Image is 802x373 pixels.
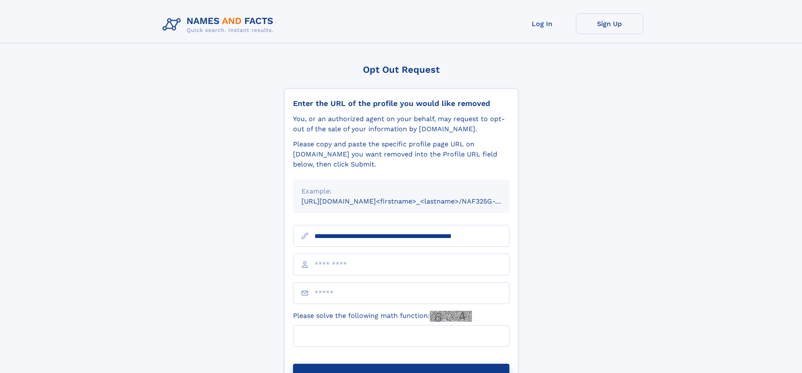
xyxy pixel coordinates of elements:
[293,99,509,108] div: Enter the URL of the profile you would like removed
[159,13,280,36] img: Logo Names and Facts
[284,64,518,75] div: Opt Out Request
[509,13,576,34] a: Log In
[576,13,643,34] a: Sign Up
[293,311,472,322] label: Please solve the following math function:
[293,139,509,169] div: Please copy and paste the specific profile page URL on [DOMAIN_NAME] you want removed into the Pr...
[301,186,501,196] div: Example:
[301,197,525,205] small: [URL][DOMAIN_NAME]<firstname>_<lastname>/NAF325G-xxxxxxxx
[293,114,509,134] div: You, or an authorized agent on your behalf, may request to opt-out of the sale of your informatio...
